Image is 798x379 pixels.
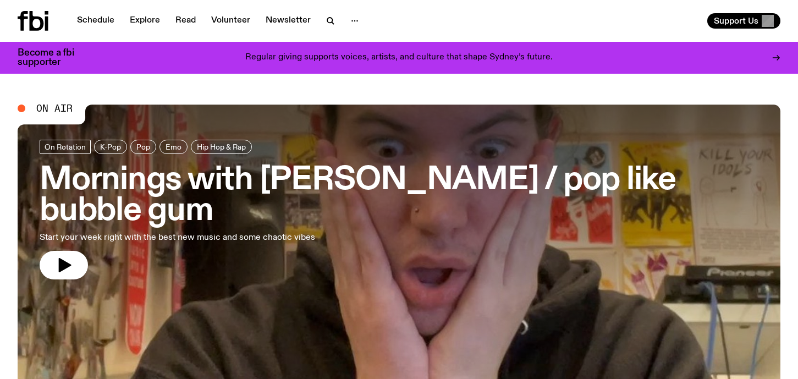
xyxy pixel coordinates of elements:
[40,165,758,227] h3: Mornings with [PERSON_NAME] / pop like bubble gum
[136,142,150,151] span: Pop
[197,142,246,151] span: Hip Hop & Rap
[40,231,321,244] p: Start your week right with the best new music and some chaotic vibes
[707,13,780,29] button: Support Us
[123,13,167,29] a: Explore
[205,13,257,29] a: Volunteer
[36,103,73,113] span: On Air
[18,48,88,67] h3: Become a fbi supporter
[94,140,127,154] a: K-Pop
[40,140,758,279] a: Mornings with [PERSON_NAME] / pop like bubble gumStart your week right with the best new music an...
[130,140,156,154] a: Pop
[45,142,86,151] span: On Rotation
[259,13,317,29] a: Newsletter
[70,13,121,29] a: Schedule
[100,142,121,151] span: K-Pop
[40,140,91,154] a: On Rotation
[245,53,553,63] p: Regular giving supports voices, artists, and culture that shape Sydney’s future.
[714,16,758,26] span: Support Us
[159,140,188,154] a: Emo
[169,13,202,29] a: Read
[166,142,181,151] span: Emo
[191,140,252,154] a: Hip Hop & Rap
